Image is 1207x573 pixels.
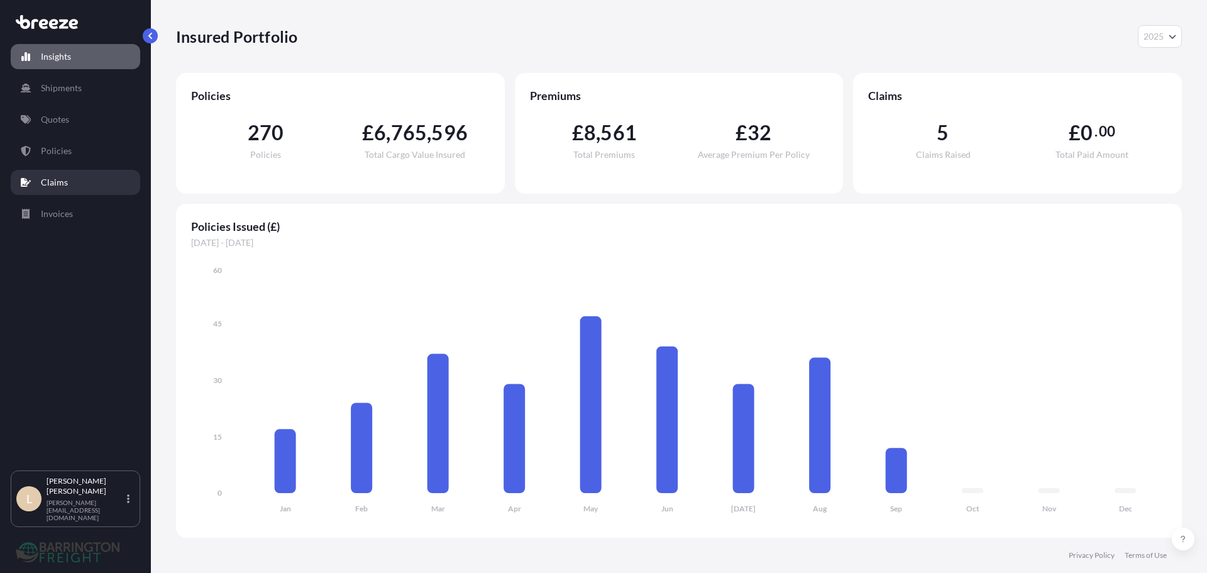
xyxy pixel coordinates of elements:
[41,176,68,189] p: Claims
[280,504,291,513] tspan: Jan
[966,504,979,513] tspan: Oct
[736,123,747,143] span: £
[583,504,598,513] tspan: May
[572,123,584,143] span: £
[747,123,771,143] span: 32
[584,123,596,143] span: 8
[731,504,756,513] tspan: [DATE]
[191,219,1167,234] span: Policies Issued (£)
[11,44,140,69] a: Insights
[41,82,82,94] p: Shipments
[11,107,140,132] a: Quotes
[600,123,637,143] span: 561
[573,150,635,159] span: Total Premiums
[1099,126,1115,136] span: 00
[41,113,69,126] p: Quotes
[47,499,124,521] p: [PERSON_NAME][EMAIL_ADDRESS][DOMAIN_NAME]
[1094,126,1098,136] span: .
[1069,550,1115,560] a: Privacy Policy
[386,123,390,143] span: ,
[213,432,222,442] tspan: 15
[391,123,427,143] span: 765
[26,492,32,505] span: L
[1119,504,1132,513] tspan: Dec
[698,150,810,159] span: Average Premium Per Policy
[218,488,222,498] tspan: 0
[191,88,490,103] span: Policies
[213,319,222,328] tspan: 45
[1144,30,1164,43] span: 2025
[916,150,971,159] span: Claims Raised
[868,88,1167,103] span: Claims
[813,504,827,513] tspan: Aug
[176,26,297,47] p: Insured Portfolio
[362,123,374,143] span: £
[890,504,902,513] tspan: Sep
[431,504,445,513] tspan: Mar
[1055,150,1128,159] span: Total Paid Amount
[530,88,829,103] span: Premiums
[1042,504,1057,513] tspan: Nov
[661,504,673,513] tspan: Jun
[16,542,119,562] img: organization-logo
[596,123,600,143] span: ,
[11,170,140,195] a: Claims
[248,123,284,143] span: 270
[1081,123,1093,143] span: 0
[41,208,73,220] p: Invoices
[937,123,949,143] span: 5
[11,75,140,101] a: Shipments
[191,236,1167,249] span: [DATE] - [DATE]
[250,150,281,159] span: Policies
[47,476,124,496] p: [PERSON_NAME] [PERSON_NAME]
[1125,550,1167,560] a: Terms of Use
[508,504,521,513] tspan: Apr
[374,123,386,143] span: 6
[213,376,222,385] tspan: 30
[431,123,468,143] span: 596
[365,150,465,159] span: Total Cargo Value Insured
[355,504,368,513] tspan: Feb
[1069,123,1081,143] span: £
[41,145,72,157] p: Policies
[213,265,222,275] tspan: 60
[41,50,71,63] p: Insights
[427,123,431,143] span: ,
[11,201,140,226] a: Invoices
[11,138,140,164] a: Policies
[1138,25,1182,48] button: Year Selector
